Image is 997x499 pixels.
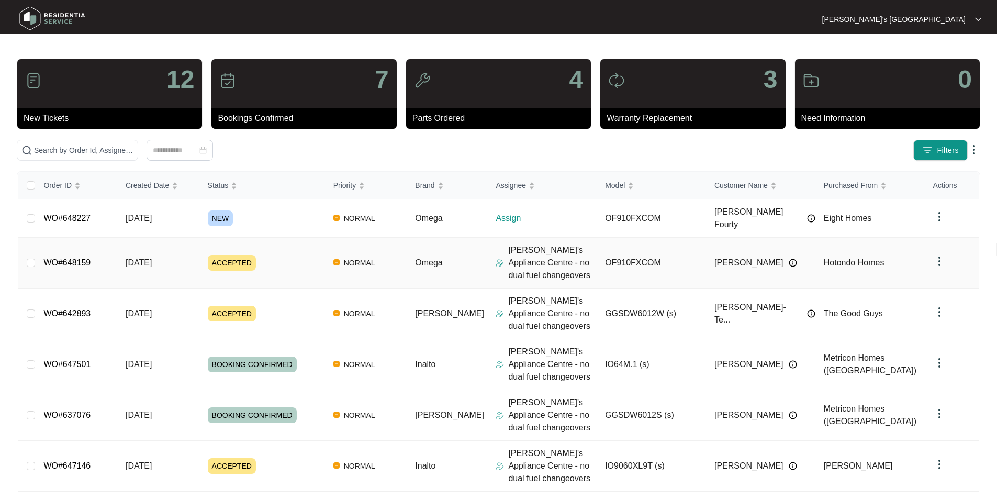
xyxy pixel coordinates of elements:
span: [DATE] [126,411,152,419]
img: dropdown arrow [933,255,946,268]
img: search-icon [21,145,32,156]
th: Order ID [35,172,117,199]
img: Info icon [789,411,797,419]
img: icon [25,72,42,89]
span: Hotondo Homes [824,258,884,267]
p: 7 [375,67,389,92]
span: Eight Homes [824,214,872,223]
img: Assigner Icon [496,462,504,470]
img: Assigner Icon [496,360,504,369]
td: GGSDW6012W (s) [597,289,706,339]
th: Priority [325,172,407,199]
span: Status [208,180,229,191]
p: 3 [764,67,778,92]
th: Assignee [487,172,597,199]
th: Status [199,172,325,199]
img: Vercel Logo [333,361,340,367]
img: dropdown arrow [933,407,946,420]
p: [PERSON_NAME]'s Appliance Centre - no dual fuel changeovers [508,295,597,332]
img: dropdown arrow [933,210,946,223]
span: [PERSON_NAME] [714,460,783,472]
span: ACCEPTED [208,255,256,271]
span: NORMAL [340,460,379,472]
span: Created Date [126,180,169,191]
p: 4 [569,67,583,92]
p: Warranty Replacement [607,112,785,125]
span: The Good Guys [824,309,883,318]
img: residentia service logo [16,3,89,34]
td: GGSDW6012S (s) [597,390,706,441]
img: Info icon [789,360,797,369]
span: [DATE] [126,214,152,223]
th: Model [597,172,706,199]
span: Order ID [43,180,72,191]
a: WO#642893 [43,309,91,318]
img: Vercel Logo [333,310,340,316]
span: [DATE] [126,309,152,318]
p: [PERSON_NAME]'s [GEOGRAPHIC_DATA] [822,14,966,25]
p: [PERSON_NAME]'s Appliance Centre - no dual fuel changeovers [508,346,597,383]
p: Parts Ordered [412,112,591,125]
img: Vercel Logo [333,462,340,469]
button: filter iconFilters [913,140,968,161]
img: icon [219,72,236,89]
img: Assigner Icon [496,411,504,419]
span: BOOKING CONFIRMED [208,357,297,372]
span: NORMAL [340,358,379,371]
p: Bookings Confirmed [218,112,396,125]
img: dropdown arrow [975,17,981,22]
span: [PERSON_NAME]- Te... [714,301,802,326]
span: Customer Name [714,180,768,191]
span: NORMAL [340,307,379,320]
span: [PERSON_NAME] Fourty [714,206,802,231]
img: Info icon [789,462,797,470]
th: Customer Name [706,172,815,199]
span: BOOKING CONFIRMED [208,407,297,423]
img: Vercel Logo [333,412,340,418]
a: WO#648227 [43,214,91,223]
span: [PERSON_NAME] [824,461,893,470]
span: ACCEPTED [208,458,256,474]
span: Metricon Homes ([GEOGRAPHIC_DATA]) [824,353,916,375]
p: Assign [496,212,597,225]
td: IO9060XL9T (s) [597,441,706,492]
a: WO#637076 [43,411,91,419]
span: NORMAL [340,212,379,225]
img: Info icon [789,259,797,267]
span: NORMAL [340,409,379,422]
img: dropdown arrow [933,357,946,369]
span: Purchased From [824,180,878,191]
a: WO#647146 [43,461,91,470]
a: WO#647501 [43,360,91,369]
img: icon [414,72,431,89]
span: [PERSON_NAME] [415,309,484,318]
span: Metricon Homes ([GEOGRAPHIC_DATA]) [824,404,916,426]
td: OF910FXCOM [597,199,706,238]
p: [PERSON_NAME]'s Appliance Centre - no dual fuel changeovers [508,244,597,282]
img: Assigner Icon [496,259,504,267]
p: Need Information [801,112,980,125]
span: Assignee [496,180,526,191]
span: [DATE] [126,360,152,369]
p: 12 [166,67,194,92]
span: [PERSON_NAME] [714,358,783,371]
span: Omega [415,258,442,267]
span: Priority [333,180,356,191]
th: Brand [407,172,487,199]
input: Search by Order Id, Assignee Name, Customer Name, Brand and Model [34,145,133,156]
th: Created Date [117,172,199,199]
img: Info icon [807,309,815,318]
img: dropdown arrow [933,306,946,318]
td: IO64M.1 (s) [597,339,706,390]
img: Assigner Icon [496,309,504,318]
p: [PERSON_NAME]'s Appliance Centre - no dual fuel changeovers [508,396,597,434]
p: New Tickets [24,112,202,125]
img: dropdown arrow [933,458,946,471]
img: icon [608,72,625,89]
span: [PERSON_NAME] [714,257,783,269]
a: WO#648159 [43,258,91,267]
span: [DATE] [126,258,152,267]
span: ACCEPTED [208,306,256,321]
img: Vercel Logo [333,259,340,265]
img: icon [803,72,820,89]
